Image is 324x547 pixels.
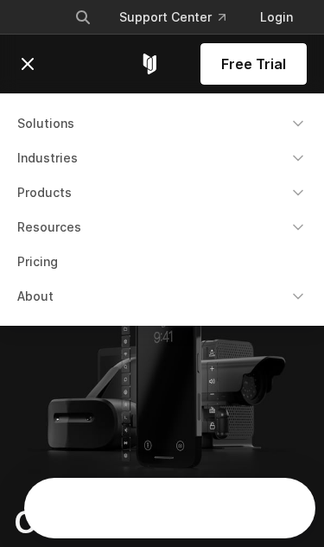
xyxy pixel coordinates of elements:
[246,2,307,33] a: Login
[7,108,317,312] div: Navigation Menu
[28,289,296,489] img: Corellium_HomepageBanner_Mobile-Inline
[7,108,317,139] a: Solutions
[200,43,307,85] a: Free Trial
[24,478,315,538] iframe: Intercom live chat discovery launcher
[105,2,239,33] a: Support Center
[7,143,317,174] a: Industries
[67,2,98,33] button: Search
[60,2,307,33] div: Navigation Menu
[7,177,317,208] a: Products
[7,212,317,243] a: Resources
[265,488,307,530] iframe: Intercom live chat
[7,246,317,277] a: Pricing
[139,54,161,74] a: Corellium Home
[221,54,286,74] span: Free Trial
[7,281,317,312] a: About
